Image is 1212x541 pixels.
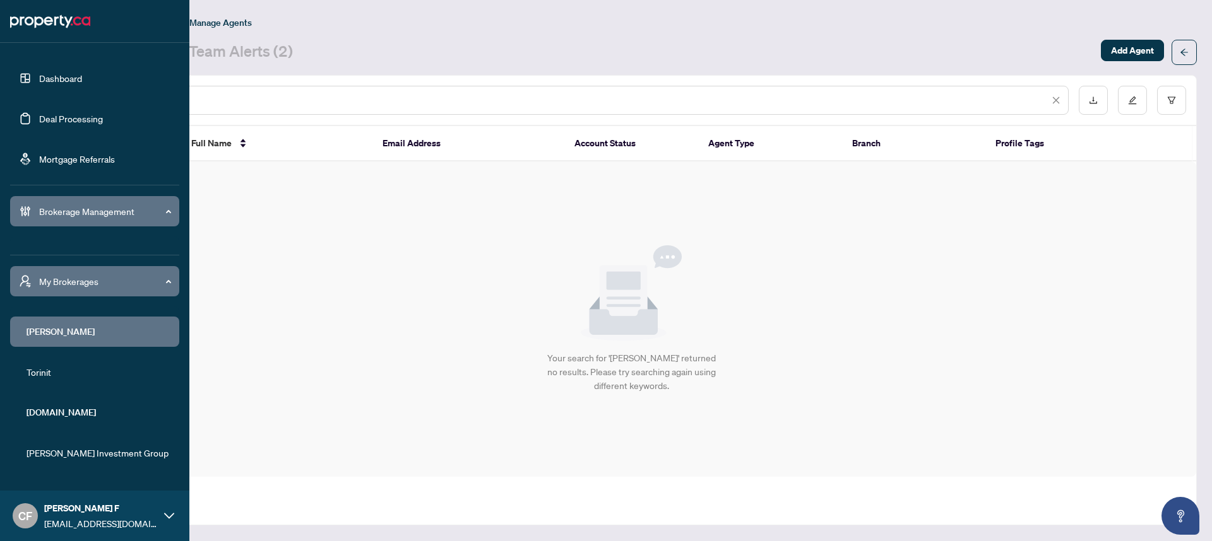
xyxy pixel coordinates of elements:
[191,136,232,150] span: Full Name
[27,405,170,419] span: [DOMAIN_NAME]
[581,245,682,341] img: Null State Icon
[189,17,252,28] span: Manage Agents
[564,126,698,161] th: Account Status
[10,11,90,32] img: logo
[27,325,170,339] span: [PERSON_NAME]
[27,446,170,460] span: [PERSON_NAME] Investment Group
[39,204,170,218] span: Brokerage Management
[1161,497,1199,535] button: Open asap
[1052,96,1060,105] span: close
[1079,86,1108,115] button: download
[985,126,1148,161] th: Profile Tags
[1101,40,1164,61] button: Add Agent
[39,113,103,124] a: Deal Processing
[44,516,158,530] span: [EMAIL_ADDRESS][DOMAIN_NAME]
[546,351,717,393] div: Your search for '[PERSON_NAME]' returned no results. Please try searching again using different k...
[27,486,170,500] span: [PERSON_NAME] Pro
[189,41,293,64] a: Team Alerts (2)
[39,153,115,165] a: Mortgage Referrals
[1111,40,1154,61] span: Add Agent
[39,73,82,84] a: Dashboard
[18,507,32,525] span: CF
[1089,96,1098,105] span: download
[1180,48,1189,57] span: arrow-left
[698,126,842,161] th: Agent Type
[842,126,986,161] th: Branch
[372,126,564,161] th: Email Address
[1167,96,1176,105] span: filter
[1128,96,1137,105] span: edit
[39,274,170,288] span: My Brokerages
[181,126,372,161] th: Full Name
[27,365,170,379] span: Torinit
[19,275,32,288] span: user-switch
[1118,86,1147,115] button: edit
[44,501,158,515] span: [PERSON_NAME] F
[1157,86,1186,115] button: filter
